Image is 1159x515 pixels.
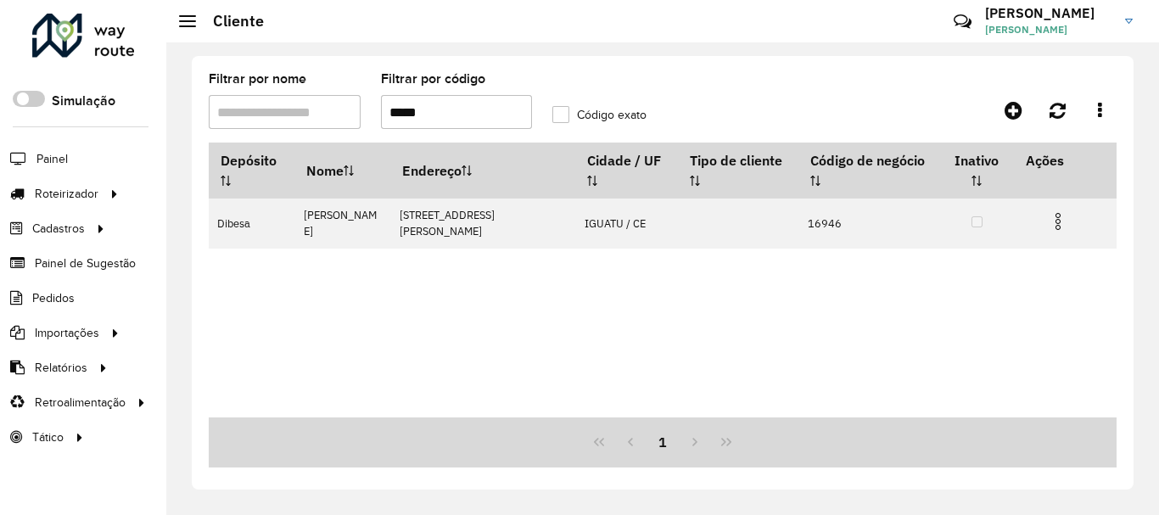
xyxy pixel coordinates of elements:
[35,255,136,272] span: Painel de Sugestão
[381,69,485,89] label: Filtrar por código
[944,3,981,40] a: Contato Rápido
[52,91,115,111] label: Simulação
[552,106,647,124] label: Código exato
[798,199,939,249] td: 16946
[647,426,679,458] button: 1
[35,394,126,411] span: Retroalimentação
[209,69,306,89] label: Filtrar por nome
[32,220,85,238] span: Cadastros
[1014,143,1116,178] th: Ações
[985,5,1112,21] h3: [PERSON_NAME]
[576,199,679,249] td: IGUATU / CE
[576,143,679,199] th: Cidade / UF
[294,199,390,249] td: [PERSON_NAME]
[391,143,576,199] th: Endereço
[209,143,294,199] th: Depósito
[679,143,799,199] th: Tipo de cliente
[196,12,264,31] h2: Cliente
[32,289,75,307] span: Pedidos
[939,143,1014,199] th: Inativo
[35,359,87,377] span: Relatórios
[35,185,98,203] span: Roteirizador
[36,150,68,168] span: Painel
[32,428,64,446] span: Tático
[798,143,939,199] th: Código de negócio
[985,22,1112,37] span: [PERSON_NAME]
[35,324,99,342] span: Importações
[294,143,390,199] th: Nome
[391,199,576,249] td: [STREET_ADDRESS][PERSON_NAME]
[209,199,294,249] td: Dibesa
